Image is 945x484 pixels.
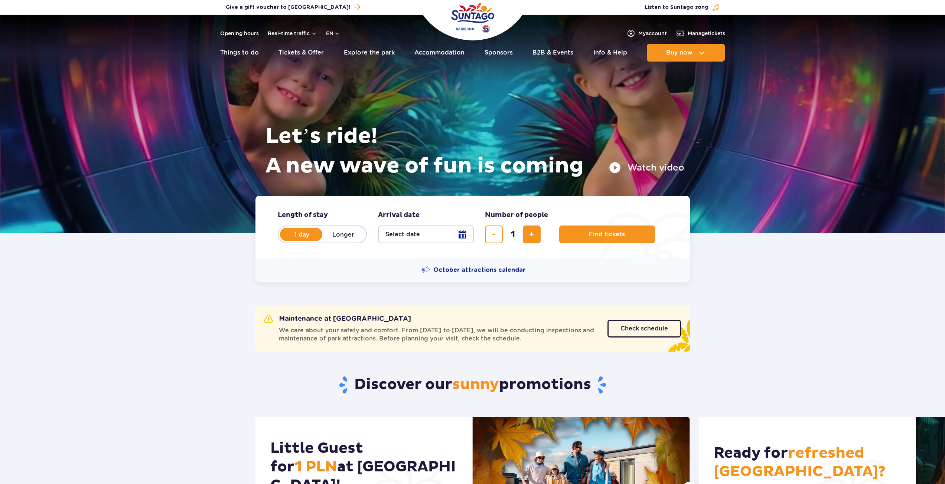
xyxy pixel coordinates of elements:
[378,225,474,243] button: Select date
[268,30,317,36] button: Real-time traffic
[620,326,668,332] span: Check schedule
[645,4,708,11] span: Listen to Suntago song
[294,458,337,476] span: 1 PLN
[278,44,324,62] a: Tickets & Offer
[714,444,901,481] h2: Ready for
[589,231,625,238] span: Find tickets
[593,44,627,62] a: Info & Help
[688,30,725,37] span: Manage tickets
[326,30,340,37] button: en
[647,44,725,62] button: Buy now
[485,44,513,62] a: Sponsors
[559,225,655,243] button: Find tickets
[638,30,667,37] span: My account
[609,162,684,174] button: Watch video
[264,315,411,323] h2: Maintenance at [GEOGRAPHIC_DATA]
[220,30,259,37] a: Opening hours
[607,320,681,338] a: Check schedule
[714,444,886,481] span: refreshed [GEOGRAPHIC_DATA]?
[255,196,690,258] form: Planning your visit to Park of Poland
[532,44,573,62] a: B2B & Events
[220,44,259,62] a: Things to do
[645,4,720,11] button: Listen to Suntago song
[666,49,693,56] span: Buy now
[485,225,503,243] button: remove ticket
[344,44,395,62] a: Explore the park
[676,29,725,38] a: Managetickets
[433,266,525,274] span: October attractions calendar
[278,211,328,220] span: Length of stay
[421,266,525,274] a: October attractions calendar
[265,122,684,181] h1: Let’s ride! A new wave of fun is coming
[523,225,541,243] button: add ticket
[504,225,522,243] input: number of tickets
[255,375,690,395] h2: Discover our promotions
[485,211,548,220] span: Number of people
[452,375,499,394] span: sunny
[378,211,420,220] span: Arrival date
[322,227,365,242] label: Longer
[414,44,465,62] a: Accommodation
[626,29,667,38] a: Myaccount
[279,326,599,343] span: We care about your safety and comfort. From [DATE] to [DATE], we will be conducting inspections a...
[281,227,323,242] label: 1 day
[226,4,350,11] span: Give a gift voucher to [GEOGRAPHIC_DATA]!
[226,2,360,12] a: Give a gift voucher to [GEOGRAPHIC_DATA]!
